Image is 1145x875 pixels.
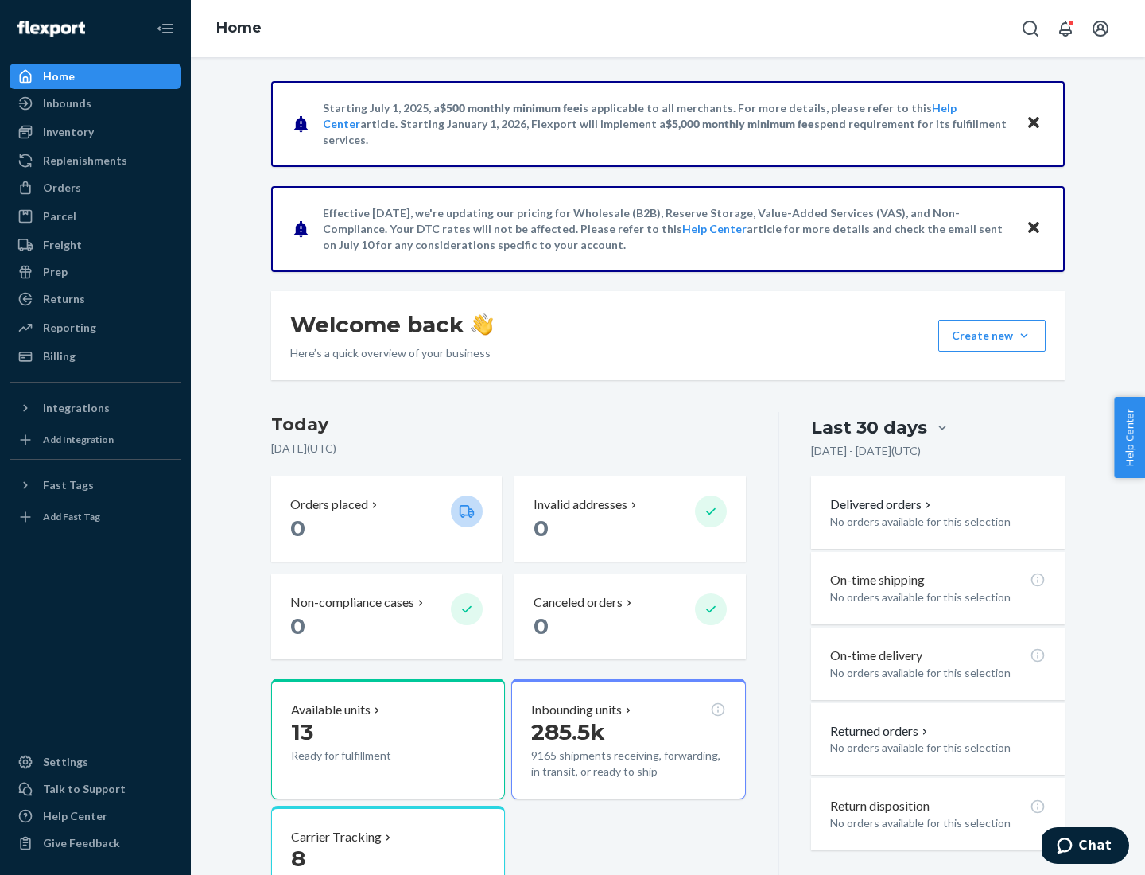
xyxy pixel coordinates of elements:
a: Replenishments [10,148,181,173]
p: No orders available for this selection [830,514,1046,530]
p: Available units [291,701,371,719]
iframe: Opens a widget where you can chat to one of our agents [1042,827,1129,867]
p: No orders available for this selection [830,665,1046,681]
div: Returns [43,291,85,307]
a: Help Center [10,803,181,829]
span: 8 [291,845,305,872]
div: Inventory [43,124,94,140]
h1: Welcome back [290,310,493,339]
p: Invalid addresses [534,496,627,514]
div: Help Center [43,808,107,824]
span: 0 [534,515,549,542]
button: Canceled orders 0 [514,574,745,659]
img: Flexport logo [17,21,85,37]
button: Inbounding units285.5k9165 shipments receiving, forwarding, in transit, or ready to ship [511,679,745,799]
p: Carrier Tracking [291,828,382,846]
span: 0 [290,515,305,542]
a: Prep [10,259,181,285]
button: Integrations [10,395,181,421]
p: No orders available for this selection [830,589,1046,605]
button: Open account menu [1085,13,1116,45]
a: Add Fast Tag [10,504,181,530]
ol: breadcrumbs [204,6,274,52]
p: On-time shipping [830,571,925,589]
div: Home [43,68,75,84]
a: Reporting [10,315,181,340]
p: Canceled orders [534,593,623,612]
button: Open Search Box [1015,13,1046,45]
div: Add Fast Tag [43,510,100,523]
a: Add Integration [10,427,181,453]
a: Inventory [10,119,181,145]
a: Freight [10,232,181,258]
button: Open notifications [1050,13,1081,45]
div: Fast Tags [43,477,94,493]
div: Billing [43,348,76,364]
div: Integrations [43,400,110,416]
button: Returned orders [830,722,931,741]
div: Talk to Support [43,781,126,797]
div: Parcel [43,208,76,224]
p: Return disposition [830,797,930,815]
p: Inbounding units [531,701,622,719]
p: No orders available for this selection [830,815,1046,831]
div: Orders [43,180,81,196]
button: Give Feedback [10,830,181,856]
button: Help Center [1114,397,1145,478]
span: 0 [534,612,549,640]
div: Give Feedback [43,835,120,851]
a: Home [216,19,262,37]
div: Last 30 days [811,415,927,440]
button: Available units13Ready for fulfillment [271,679,505,799]
div: Settings [43,754,88,770]
p: [DATE] - [DATE] ( UTC ) [811,443,921,459]
button: Close Navigation [149,13,181,45]
h3: Today [271,412,746,437]
span: $500 monthly minimum fee [440,101,580,115]
p: Non-compliance cases [290,593,414,612]
a: Help Center [682,222,747,235]
div: Add Integration [43,433,114,446]
a: Billing [10,344,181,369]
a: Orders [10,175,181,200]
span: $5,000 monthly minimum fee [666,117,814,130]
p: No orders available for this selection [830,740,1046,756]
button: Close [1023,112,1044,135]
p: Starting July 1, 2025, a is applicable to all merchants. For more details, please refer to this a... [323,100,1011,148]
div: Freight [43,237,82,253]
div: Replenishments [43,153,127,169]
button: Invalid addresses 0 [514,476,745,562]
img: hand-wave emoji [471,313,493,336]
button: Create new [938,320,1046,352]
a: Home [10,64,181,89]
button: Non-compliance cases 0 [271,574,502,659]
p: Effective [DATE], we're updating our pricing for Wholesale (B2B), Reserve Storage, Value-Added Se... [323,205,1011,253]
button: Close [1023,217,1044,240]
button: Orders placed 0 [271,476,502,562]
p: [DATE] ( UTC ) [271,441,746,457]
button: Delivered orders [830,496,934,514]
a: Inbounds [10,91,181,116]
span: 0 [290,612,305,640]
p: Ready for fulfillment [291,748,438,764]
div: Inbounds [43,95,91,111]
button: Fast Tags [10,472,181,498]
button: Talk to Support [10,776,181,802]
p: 9165 shipments receiving, forwarding, in transit, or ready to ship [531,748,725,780]
div: Reporting [43,320,96,336]
p: Here’s a quick overview of your business [290,345,493,361]
span: 13 [291,718,313,745]
a: Settings [10,749,181,775]
a: Returns [10,286,181,312]
p: On-time delivery [830,647,922,665]
a: Parcel [10,204,181,229]
div: Prep [43,264,68,280]
p: Orders placed [290,496,368,514]
span: 285.5k [531,718,605,745]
